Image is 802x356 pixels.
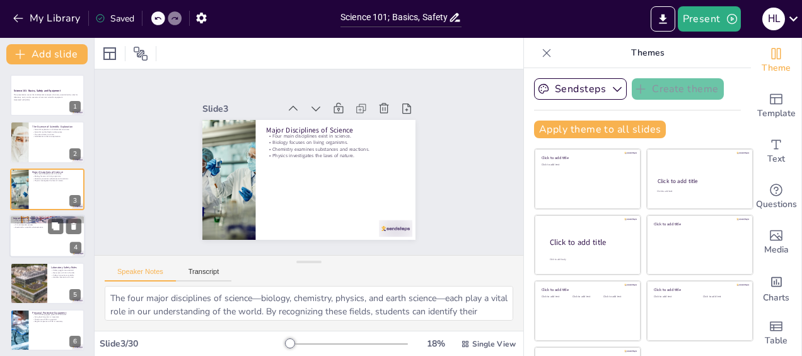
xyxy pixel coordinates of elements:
div: Slide 3 / 30 [100,338,287,350]
p: Biology focuses on living organisms. [32,175,81,177]
div: H L [762,8,785,30]
p: Four main disciplines exist in science. [279,117,409,180]
p: Never eat or drink in the lab. [51,271,81,274]
p: Regular inspection of PPE is necessary. [32,321,81,323]
div: Add a table [751,311,801,356]
p: Chemistry examines substances and reactions. [274,130,404,193]
p: This presentation covers the fundamental concepts of science, essential safety rules for laborato... [14,94,81,98]
p: Follow instructions carefully. [51,274,81,276]
button: Speaker Notes [105,268,176,282]
p: Physics investigates the laws of nature. [271,136,400,198]
div: Click to add text [657,190,741,193]
p: Biology focuses on living organisms. [277,124,406,186]
p: The Essence of Scientific Exploration [32,124,81,128]
p: Scientific method leads to discoveries. [32,131,81,133]
div: Add text boxes [751,129,801,174]
div: 1 [69,101,81,112]
p: Four main disciplines exist in science. [32,173,81,175]
span: Table [765,334,787,348]
button: Apply theme to all slides [534,121,666,138]
p: Physics investigates the laws of nature. [32,180,81,182]
p: Laboratory Safety Rules [51,265,81,269]
input: Insert title [340,8,448,27]
div: Click to add title [658,177,741,185]
button: Transcript [176,268,232,282]
button: Export to PowerPoint [651,6,675,32]
div: Click to add body [550,258,629,261]
div: 6 [69,336,81,347]
div: https://cdn.sendsteps.com/images/logo/sendsteps_logo_white.pnghttps://cdn.sendsteps.com/images/lo... [10,169,84,210]
div: 5 [69,289,81,300]
span: Charts [763,291,789,305]
div: 3 [69,195,81,206]
span: Template [757,107,796,121]
div: https://cdn.sendsteps.com/images/logo/sendsteps_logo_white.pnghttps://cdn.sendsteps.com/images/lo... [10,74,84,116]
div: Slide 3 [231,64,306,107]
p: PPE includes goggles, gloves, and lab coats. [32,314,81,316]
p: Personal Protective Equipment [32,311,81,315]
p: Major Disciplines of Science [281,111,412,177]
p: Handle chemicals with care. [51,276,81,278]
p: Safety goggles are essential. [51,269,81,271]
p: The role of data in science. [32,133,81,136]
div: Saved [95,13,134,25]
div: Click to add text [654,295,694,299]
p: The scientific method ensures reliability. [13,220,81,222]
button: Delete Slide [66,219,81,234]
button: My Library [9,8,86,28]
div: https://cdn.sendsteps.com/images/logo/sendsteps_logo_white.pnghttps://cdn.sendsteps.com/images/lo... [10,263,84,304]
p: Generated with [URL] [14,98,81,101]
p: Importance of Scientific Method [13,217,81,220]
p: Scientific exploration is fundamental to science. [32,128,81,131]
div: Click to add title [542,155,632,160]
p: Proper use of PPE is essential. [32,318,81,321]
p: Chemistry examines substances and reactions. [32,177,81,180]
p: Themes [557,38,738,68]
div: https://cdn.sendsteps.com/images/logo/sendsteps_logo_white.pnghttps://cdn.sendsteps.com/images/lo... [9,215,85,258]
div: Add charts and graphs [751,265,801,311]
div: Click to add text [603,295,632,299]
div: https://cdn.sendsteps.com/images/logo/sendsteps_logo_white.pnghttps://cdn.sendsteps.com/images/lo... [10,309,84,351]
div: Click to add title [654,287,744,292]
div: Click to add text [703,295,743,299]
p: It is an iterative process. [13,224,81,227]
div: Add images, graphics, shapes or video [751,220,801,265]
p: Tying back long hair is important. [32,316,81,318]
p: Essential for scientific advancements. [13,227,81,229]
span: Text [767,152,785,166]
div: 2 [69,148,81,160]
button: H L [762,6,785,32]
span: Media [764,243,789,257]
button: Add slide [6,44,88,64]
p: Collaboration enhances exploration. [32,135,81,138]
div: Click to add text [572,295,601,299]
div: Change the overall theme [751,38,801,83]
div: https://cdn.sendsteps.com/images/logo/sendsteps_logo_white.pnghttps://cdn.sendsteps.com/images/lo... [10,121,84,163]
div: Click to add title [550,237,631,248]
strong: Science 101: Basics, Safety and Equipment [14,90,61,93]
div: Layout [100,44,120,64]
div: Click to add title [654,221,744,226]
div: Click to add text [542,163,632,167]
span: Position [133,46,148,61]
div: Add ready made slides [751,83,801,129]
span: Single View [472,339,516,349]
button: Create theme [632,78,724,100]
button: Duplicate Slide [48,219,63,234]
div: Click to add text [542,295,570,299]
div: Get real-time input from your audience [751,174,801,220]
span: Questions [756,198,797,211]
div: 4 [70,242,81,254]
div: Click to add title [542,287,632,292]
p: It promotes critical thinking. [13,222,81,224]
div: 18 % [421,338,451,350]
p: Major Disciplines of Science [32,170,81,174]
textarea: The four major disciplines of science—biology, chemistry, physics, and earth science—each play a ... [105,286,513,321]
button: Present [678,6,741,32]
button: Sendsteps [534,78,627,100]
span: Theme [762,61,791,75]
